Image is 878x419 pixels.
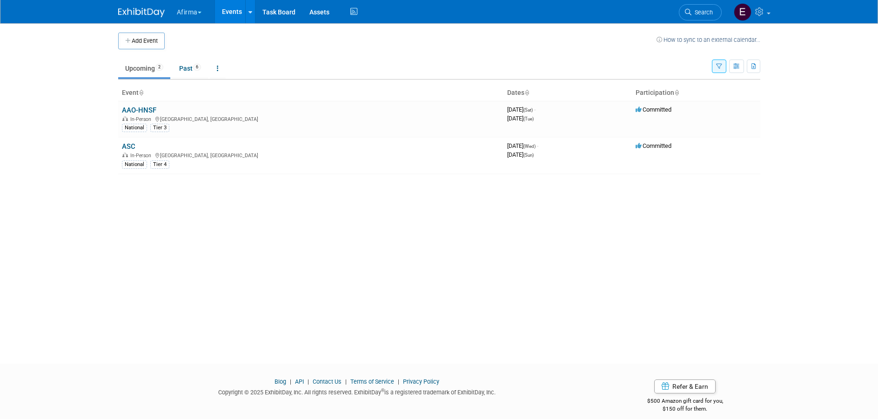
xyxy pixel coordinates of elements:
span: - [537,142,538,149]
span: Committed [636,142,671,149]
div: [GEOGRAPHIC_DATA], [GEOGRAPHIC_DATA] [122,115,500,122]
span: (Tue) [523,116,534,121]
span: | [305,378,311,385]
a: API [295,378,304,385]
sup: ® [381,388,384,393]
a: Sort by Start Date [524,89,529,96]
span: [DATE] [507,106,536,113]
div: Tier 4 [150,160,169,169]
span: (Sun) [523,153,534,158]
a: AAO-HNSF [122,106,156,114]
a: Terms of Service [350,378,394,385]
span: In-Person [130,153,154,159]
span: 6 [193,64,201,71]
span: | [395,378,402,385]
a: Privacy Policy [403,378,439,385]
span: | [343,378,349,385]
a: Upcoming2 [118,60,170,77]
a: How to sync to an external calendar... [657,36,760,43]
div: National [122,160,147,169]
a: Sort by Participation Type [674,89,679,96]
span: Committed [636,106,671,113]
a: Past6 [172,60,208,77]
div: [GEOGRAPHIC_DATA], [GEOGRAPHIC_DATA] [122,151,500,159]
a: ASC [122,142,135,151]
div: National [122,124,147,132]
span: (Wed) [523,144,536,149]
a: Refer & Earn [654,379,716,393]
span: 2 [155,64,163,71]
a: Contact Us [313,378,342,385]
a: Search [679,4,722,20]
th: Dates [503,85,632,101]
th: Event [118,85,503,101]
a: Blog [275,378,286,385]
div: Copyright © 2025 ExhibitDay, Inc. All rights reserved. ExhibitDay is a registered trademark of Ex... [118,386,597,397]
a: Sort by Event Name [139,89,143,96]
div: Tier 3 [150,124,169,132]
div: $150 off for them. [610,405,760,413]
span: | [288,378,294,385]
th: Participation [632,85,760,101]
button: Add Event [118,33,165,49]
span: Search [691,9,713,16]
span: [DATE] [507,115,534,122]
div: $500 Amazon gift card for you, [610,391,760,412]
span: In-Person [130,116,154,122]
img: Emma Mitchell [734,3,751,21]
img: In-Person Event [122,116,128,121]
span: (Sat) [523,107,533,113]
img: In-Person Event [122,153,128,157]
span: [DATE] [507,142,538,149]
span: [DATE] [507,151,534,158]
span: - [534,106,536,113]
img: ExhibitDay [118,8,165,17]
